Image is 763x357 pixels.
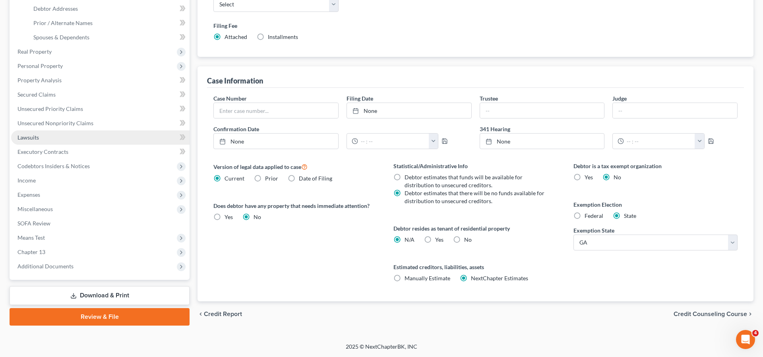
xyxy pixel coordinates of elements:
span: Codebtors Insiders & Notices [17,163,90,169]
a: Executory Contracts [11,145,190,159]
span: Yes [585,174,593,180]
span: Real Property [17,48,52,55]
span: Debtor estimates that there will be no funds available for distribution to unsecured creditors. [405,190,544,204]
span: Secured Claims [17,91,56,98]
span: Date of Filing [299,175,332,182]
label: Confirmation Date [209,125,476,133]
input: -- [613,103,737,118]
span: No [464,236,472,243]
span: Income [17,177,36,184]
label: Estimated creditors, liabilities, assets [393,263,558,271]
label: Debtor resides as tenant of residential property [393,224,558,233]
a: None [347,103,471,118]
label: Statistical/Administrative Info [393,162,558,170]
a: SOFA Review [11,216,190,231]
label: Does debtor have any property that needs immediate attention? [213,202,378,210]
span: Federal [585,212,603,219]
span: Attached [225,33,247,40]
span: Yes [435,236,443,243]
i: chevron_left [198,311,204,317]
label: Filing Fee [213,21,738,30]
a: Lawsuits [11,130,190,145]
button: Credit Counseling Course chevron_right [674,311,753,317]
button: chevron_left Credit Report [198,311,242,317]
span: 4 [752,330,759,336]
a: Debtor Addresses [27,2,190,16]
label: Version of legal data applied to case [213,162,378,171]
span: Spouses & Dependents [33,34,89,41]
a: Property Analysis [11,73,190,87]
span: SOFA Review [17,220,50,227]
a: Secured Claims [11,87,190,102]
label: Trustee [480,94,498,103]
span: Expenses [17,191,40,198]
a: Unsecured Priority Claims [11,102,190,116]
span: No [254,213,261,220]
a: Spouses & Dependents [27,30,190,45]
span: Unsecured Priority Claims [17,105,83,112]
span: Personal Property [17,62,63,69]
a: None [214,134,338,149]
div: 2025 © NextChapterBK, INC [155,343,608,357]
label: 341 Hearing [476,125,742,133]
span: Lawsuits [17,134,39,141]
a: None [480,134,604,149]
input: -- [480,103,604,118]
span: Manually Estimate [405,275,450,281]
a: Prior / Alternate Names [27,16,190,30]
span: Prior [265,175,278,182]
span: Credit Report [204,311,242,317]
span: Property Analysis [17,77,62,83]
span: NextChapter Estimates [471,275,528,281]
a: Unsecured Nonpriority Claims [11,116,190,130]
a: Review & File [10,308,190,326]
span: State [624,212,636,219]
label: Case Number [213,94,247,103]
span: Debtor Addresses [33,5,78,12]
i: chevron_right [747,311,753,317]
div: Case Information [207,76,263,85]
label: Judge [612,94,627,103]
span: Prior / Alternate Names [33,19,93,26]
span: Current [225,175,244,182]
span: No [614,174,621,180]
label: Filing Date [347,94,373,103]
span: Installments [268,33,298,40]
span: Means Test [17,234,45,241]
label: Exemption Election [573,200,738,209]
span: Miscellaneous [17,206,53,212]
input: Enter case number... [214,103,338,118]
span: Additional Documents [17,263,74,270]
a: Download & Print [10,286,190,305]
span: N/A [405,236,414,243]
label: Exemption State [573,226,614,235]
input: -- : -- [624,134,695,149]
span: Unsecured Nonpriority Claims [17,120,93,126]
span: Executory Contracts [17,148,68,155]
span: Yes [225,213,233,220]
label: Debtor is a tax exempt organization [573,162,738,170]
iframe: Intercom live chat [736,330,755,349]
span: Debtor estimates that funds will be available for distribution to unsecured creditors. [405,174,523,188]
input: -- : -- [358,134,429,149]
span: Chapter 13 [17,248,45,255]
span: Credit Counseling Course [674,311,747,317]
